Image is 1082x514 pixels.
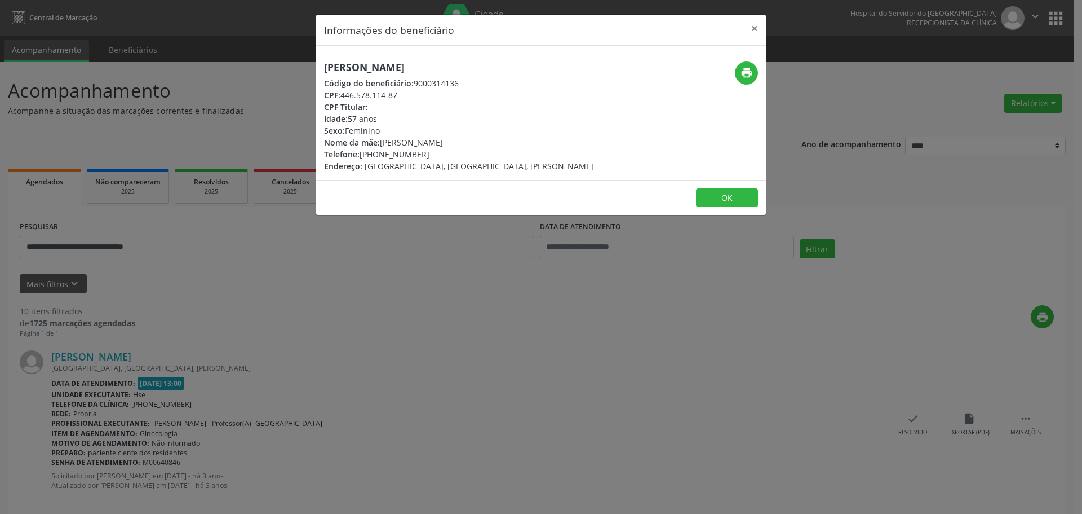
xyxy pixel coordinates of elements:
[365,161,593,172] span: [GEOGRAPHIC_DATA], [GEOGRAPHIC_DATA], [PERSON_NAME]
[324,113,348,124] span: Idade:
[324,149,360,160] span: Telefone:
[324,125,345,136] span: Sexo:
[324,61,593,73] h5: [PERSON_NAME]
[324,89,593,101] div: 446.578.114-87
[735,61,758,85] button: print
[324,101,593,113] div: --
[324,77,593,89] div: 9000314136
[324,125,593,137] div: Feminino
[696,188,758,208] button: OK
[324,102,368,112] span: CPF Titular:
[324,137,593,148] div: [PERSON_NAME]
[743,15,766,42] button: Close
[324,23,454,37] h5: Informações do beneficiário
[324,113,593,125] div: 57 anos
[324,137,380,148] span: Nome da mãe:
[324,78,414,89] span: Código do beneficiário:
[324,161,362,172] span: Endereço:
[740,67,753,79] i: print
[324,148,593,160] div: [PHONE_NUMBER]
[324,90,340,100] span: CPF:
